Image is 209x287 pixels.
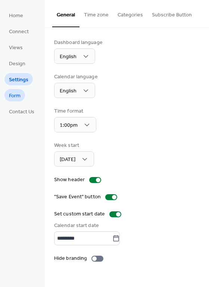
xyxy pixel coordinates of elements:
[60,120,78,130] span: 1:00pm
[54,176,85,184] div: Show header
[4,89,25,101] a: Form
[4,25,33,37] a: Connect
[9,108,34,116] span: Contact Us
[54,255,87,262] div: Hide branding
[54,107,95,115] div: Time format
[60,52,77,62] span: English
[9,92,21,100] span: Form
[60,86,77,96] span: English
[60,155,75,165] span: [DATE]
[9,44,23,52] span: Views
[4,9,28,21] a: Home
[9,12,23,20] span: Home
[4,57,30,69] a: Design
[54,222,198,230] div: Calendar start date
[4,73,33,85] a: Settings
[9,76,28,84] span: Settings
[54,39,103,47] div: Dashboard language
[54,210,105,218] div: Set custom start date
[54,73,98,81] div: Calendar language
[9,60,25,68] span: Design
[54,142,93,149] div: Week start
[4,41,27,53] a: Views
[4,105,39,117] a: Contact Us
[54,193,101,201] div: "Save Event" button
[9,28,29,36] span: Connect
